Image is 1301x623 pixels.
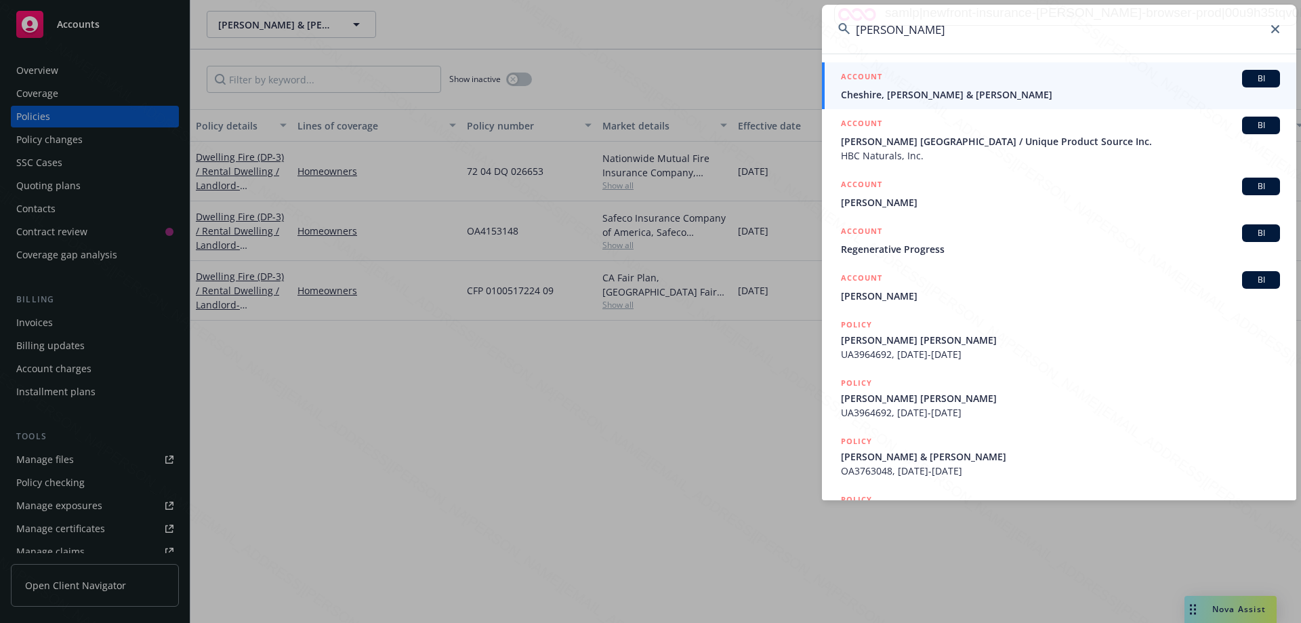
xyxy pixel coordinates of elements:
[822,485,1296,544] a: POLICY
[841,333,1280,347] span: [PERSON_NAME] [PERSON_NAME]
[841,195,1280,209] span: [PERSON_NAME]
[1247,119,1275,132] span: BI
[822,62,1296,109] a: ACCOUNTBICheshire, [PERSON_NAME] & [PERSON_NAME]
[841,405,1280,420] span: UA3964692, [DATE]-[DATE]
[841,87,1280,102] span: Cheshire, [PERSON_NAME] & [PERSON_NAME]
[822,310,1296,369] a: POLICY[PERSON_NAME] [PERSON_NAME]UA3964692, [DATE]-[DATE]
[841,318,872,331] h5: POLICY
[841,242,1280,256] span: Regenerative Progress
[822,217,1296,264] a: ACCOUNTBIRegenerative Progress
[841,449,1280,464] span: [PERSON_NAME] & [PERSON_NAME]
[822,264,1296,310] a: ACCOUNTBI[PERSON_NAME]
[1247,227,1275,239] span: BI
[822,427,1296,485] a: POLICY[PERSON_NAME] & [PERSON_NAME]OA3763048, [DATE]-[DATE]
[841,224,882,241] h5: ACCOUNT
[841,178,882,194] h5: ACCOUNT
[841,376,872,390] h5: POLICY
[841,289,1280,303] span: [PERSON_NAME]
[822,5,1296,54] input: Search...
[841,134,1280,148] span: [PERSON_NAME] [GEOGRAPHIC_DATA] / Unique Product Source Inc.
[841,493,872,506] h5: POLICY
[841,70,882,86] h5: ACCOUNT
[841,464,1280,478] span: OA3763048, [DATE]-[DATE]
[841,347,1280,361] span: UA3964692, [DATE]-[DATE]
[841,435,872,448] h5: POLICY
[822,369,1296,427] a: POLICY[PERSON_NAME] [PERSON_NAME]UA3964692, [DATE]-[DATE]
[841,271,882,287] h5: ACCOUNT
[841,148,1280,163] span: HBC Naturals, Inc.
[822,109,1296,170] a: ACCOUNTBI[PERSON_NAME] [GEOGRAPHIC_DATA] / Unique Product Source Inc.HBC Naturals, Inc.
[1247,180,1275,193] span: BI
[841,117,882,133] h5: ACCOUNT
[841,391,1280,405] span: [PERSON_NAME] [PERSON_NAME]
[1247,73,1275,85] span: BI
[822,170,1296,217] a: ACCOUNTBI[PERSON_NAME]
[1247,274,1275,286] span: BI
